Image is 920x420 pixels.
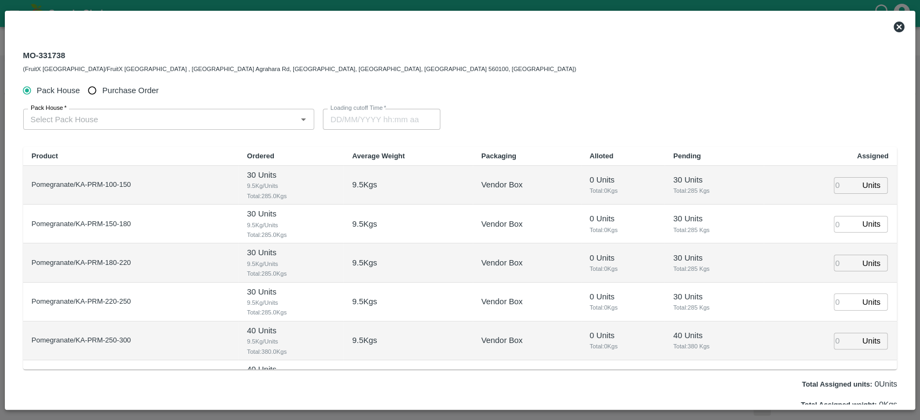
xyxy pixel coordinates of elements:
p: 40 Units [247,325,335,337]
p: 30 Units [673,291,755,303]
div: (FruitX [GEOGRAPHIC_DATA]/FruitX [GEOGRAPHIC_DATA] , [GEOGRAPHIC_DATA] Agrahara Rd, [GEOGRAPHIC_D... [23,62,576,74]
p: Vendor Box [481,334,523,346]
span: Total: 0 Kgs [590,264,656,274]
p: 0 Units [590,368,656,380]
p: Units [862,257,881,269]
p: Vendor Box [481,296,523,307]
td: Pomegranate/KA-PRM-150-180 [23,205,239,243]
span: 9.5 Kg/Units [247,220,335,230]
span: 9.5 Kg/Units [247,181,335,191]
b: Product [32,152,58,160]
button: Open [296,112,310,126]
p: 30 Units [673,252,755,264]
label: Total Assigned weight: [801,401,877,409]
div: MO-331738 [23,48,576,74]
p: Units [862,179,881,191]
input: 0 [834,216,857,233]
b: Alloted [590,152,613,160]
span: Total: 0 Kgs [590,303,656,312]
p: 30 Units [247,208,335,220]
span: Total: 0 Kgs [590,186,656,195]
p: 30 Units [247,169,335,181]
p: 9.5 Kgs [352,179,377,191]
p: 30 Units [673,213,755,225]
span: Total: 285.0 Kgs [247,191,335,201]
p: Vendor Box [481,179,523,191]
p: Units [862,218,881,230]
p: 0 Units [590,291,656,303]
p: 40 Units [673,368,755,380]
b: Packaging [481,152,516,160]
p: 0 Units [802,378,897,390]
b: Ordered [247,152,274,160]
p: 9.5 Kgs [352,218,377,230]
span: 9.5 Kg/Units [247,337,335,346]
span: Total: 0 Kgs [590,225,656,235]
p: 40 Units [673,330,755,341]
td: Pomegranate/KA-PRM-220-250 [23,283,239,321]
span: Pack House [37,85,80,96]
span: 9.5 Kg/Units [247,259,335,269]
label: Pack House [31,104,67,113]
p: 30 Units [247,247,335,258]
p: Units [862,335,881,347]
td: Pomegranate/KA-PRM-300-350 [23,360,239,399]
b: Pending [673,152,701,160]
span: 9.5 Kg/Units [247,298,335,307]
td: Pomegranate/KA-PRM-180-220 [23,243,239,282]
span: Purchase Order [102,85,159,96]
span: Total: 380 Kgs [673,341,755,351]
p: Vendor Box [481,218,523,230]
p: Units [862,296,881,308]
td: Pomegranate/KA-PRM-100-150 [23,166,239,205]
span: Total: 285 Kgs [673,303,755,312]
span: Total: 285 Kgs [673,186,755,195]
input: 0 [834,293,857,310]
p: 40 Units [247,363,335,375]
label: Loading cutoff Time [330,104,386,113]
p: 9.5 Kgs [352,296,377,307]
p: 0 Units [590,213,656,225]
p: 0 Units [590,174,656,186]
p: 30 Units [247,286,335,298]
label: Total Assigned units: [802,380,873,388]
span: Total: 0 Kgs [590,341,656,351]
input: 0 [834,255,857,271]
span: Total: 380.0 Kgs [247,347,335,356]
span: Total: 285 Kgs [673,225,755,235]
input: 0 [834,333,857,349]
td: Pomegranate/KA-PRM-250-300 [23,321,239,360]
p: Vendor Box [481,257,523,269]
p: 30 Units [673,174,755,186]
span: Total: 285 Kgs [673,264,755,274]
p: 9.5 Kgs [352,334,377,346]
span: Total: 285.0 Kgs [247,269,335,278]
b: Assigned [857,152,889,160]
input: Select Pack House [26,112,294,126]
p: 0 Units [590,252,656,264]
input: 0 [834,177,857,194]
b: Average Weight [352,152,405,160]
p: 0 Units [590,330,656,341]
span: Total: 285.0 Kgs [247,230,335,240]
p: 0 Kgs [801,398,897,410]
p: 9.5 Kgs [352,257,377,269]
input: Choose date, selected date is Oct 8, 2025 [323,109,433,129]
span: Total: 285.0 Kgs [247,307,335,317]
